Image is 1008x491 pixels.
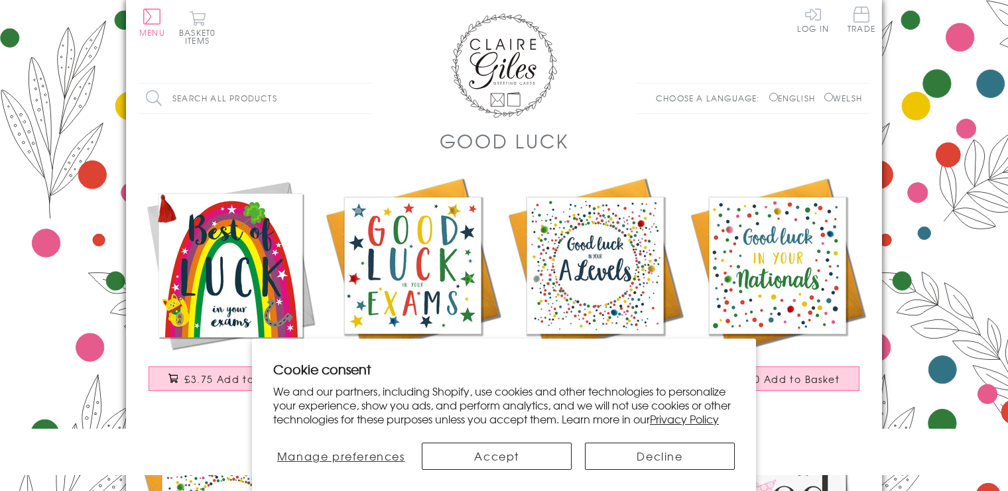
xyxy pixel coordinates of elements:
[848,7,875,32] span: Trade
[650,411,719,427] a: Privacy Policy
[769,92,822,104] label: English
[824,92,862,104] label: Welsh
[273,360,735,378] h2: Cookie consent
[686,174,869,356] img: Good Luck in Nationals Card, Dots, Embellished with pompoms
[656,92,767,104] p: Choose a language:
[504,174,686,404] a: A Level Good Luck Card, Dotty Circle, Embellished with pompoms £3.50 Add to Basket
[185,27,216,46] span: 0 items
[139,174,322,404] a: Good Luck Exams Card, Rainbow, Embellished with a colourful tassel £3.75 Add to Basket
[696,366,860,391] button: £3.50 Add to Basket
[358,83,371,113] input: Search
[322,174,504,404] a: Exam Good Luck Card, Stars, Embellished with pompoms £3.50 Add to Basket
[585,443,735,470] button: Decline
[179,11,216,44] button: Basket0 items
[139,9,165,36] button: Menu
[504,174,686,356] img: A Level Good Luck Card, Dotty Circle, Embellished with pompoms
[273,384,735,425] p: We and our partners, including Shopify, use cookies and other technologies to personalize your ex...
[149,366,313,391] button: £3.75 Add to Basket
[139,174,322,356] img: Good Luck Exams Card, Rainbow, Embellished with a colourful tassel
[769,93,778,101] input: English
[824,93,833,101] input: Welsh
[797,7,829,32] a: Log In
[422,443,572,470] button: Accept
[686,174,869,404] a: Good Luck in Nationals Card, Dots, Embellished with pompoms £3.50 Add to Basket
[440,127,569,154] h1: Good Luck
[273,443,409,470] button: Manage preferences
[731,372,840,386] span: £3.50 Add to Basket
[451,13,557,118] img: Claire Giles Greetings Cards
[139,27,165,38] span: Menu
[848,7,875,35] a: Trade
[277,448,405,464] span: Manage preferences
[184,372,292,386] span: £3.75 Add to Basket
[139,83,371,113] input: Search all products
[322,174,504,356] img: Exam Good Luck Card, Stars, Embellished with pompoms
